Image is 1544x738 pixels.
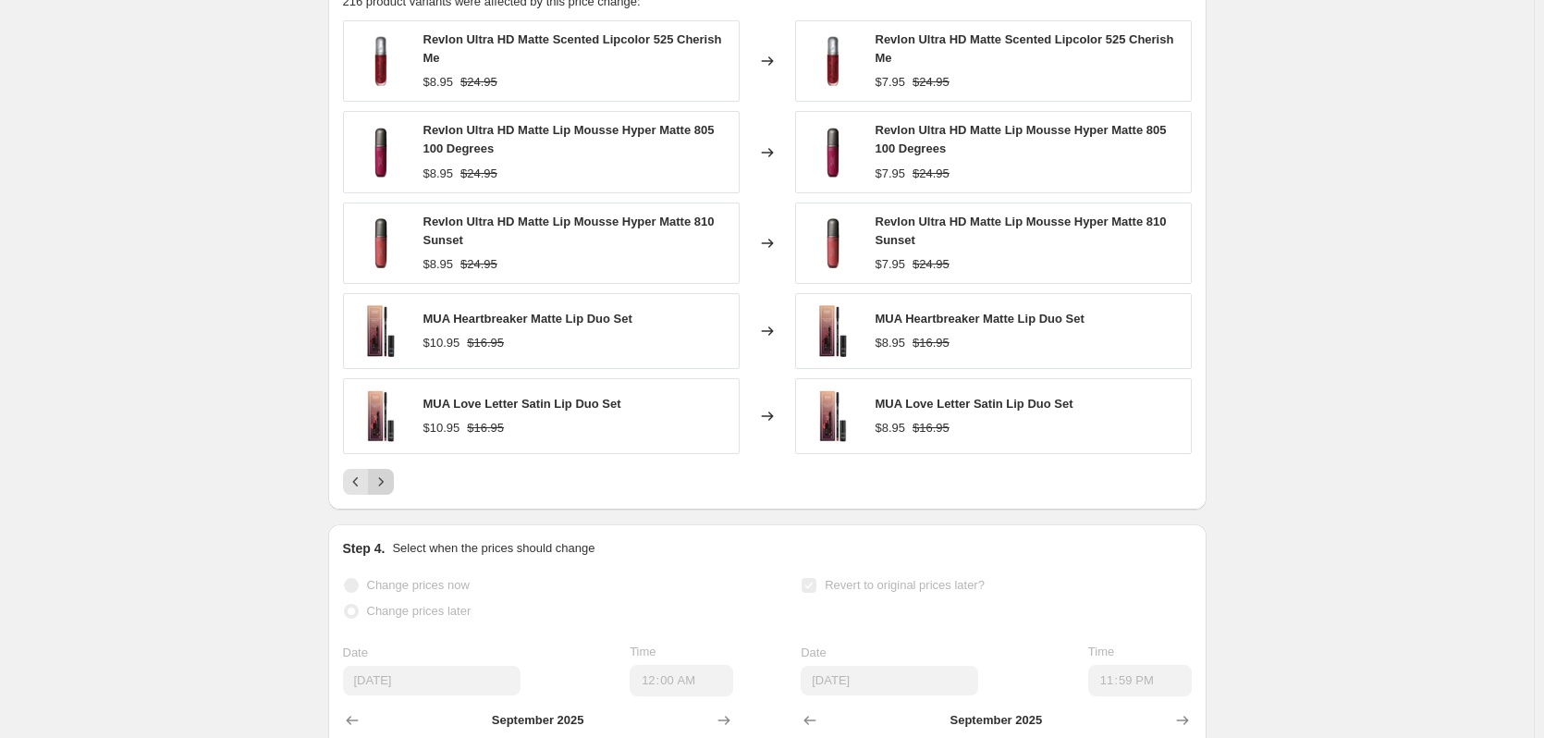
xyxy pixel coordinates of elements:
[797,707,823,733] button: Show previous month, August 2025
[876,419,906,437] div: $8.95
[1170,707,1195,733] button: Show next month, October 2025
[876,32,1174,65] span: Revlon Ultra HD Matte Scented Lipcolor 525 Cherish Me
[913,334,950,352] strike: $16.95
[423,419,460,437] div: $10.95
[343,646,368,659] span: Date
[801,666,978,695] input: 9/8/2025
[805,215,861,271] img: SUNSET-1_80x.png
[460,255,497,274] strike: $24.95
[423,397,621,411] span: MUA Love Letter Satin Lip Duo Set
[423,73,454,92] div: $8.95
[876,334,906,352] div: $8.95
[630,665,733,696] input: 12:00
[1088,665,1192,696] input: 12:00
[467,334,504,352] strike: $16.95
[805,125,861,180] img: 100_222771ea-7383-4e3e-a8ab-a29e5ea62ade_80x.png
[876,73,906,92] div: $7.95
[423,123,715,155] span: Revlon Ultra HD Matte Lip Mousse Hyper Matte 805 100 Degrees
[460,165,497,183] strike: $24.95
[343,666,521,695] input: 9/8/2025
[876,215,1167,247] span: Revlon Ultra HD Matte Lip Mousse Hyper Matte 810 Sunset
[343,539,386,558] h2: Step 4.
[801,646,826,659] span: Date
[392,539,594,558] p: Select when the prices should change
[460,73,497,92] strike: $24.95
[711,707,737,733] button: Show next month, October 2025
[343,469,394,495] nav: Pagination
[876,123,1167,155] span: Revlon Ultra HD Matte Lip Mousse Hyper Matte 805 100 Degrees
[423,255,454,274] div: $8.95
[423,32,722,65] span: Revlon Ultra HD Matte Scented Lipcolor 525 Cherish Me
[423,215,715,247] span: Revlon Ultra HD Matte Lip Mousse Hyper Matte 810 Sunset
[353,215,409,271] img: SUNSET-1_80x.png
[467,419,504,437] strike: $16.95
[423,312,632,326] span: MUA Heartbreaker Matte Lip Duo Set
[353,33,409,89] img: GLAM02-3_80x.png
[353,125,409,180] img: 100_222771ea-7383-4e3e-a8ab-a29e5ea62ade_80x.png
[805,33,861,89] img: GLAM02-3_80x.png
[423,165,454,183] div: $8.95
[913,73,950,92] strike: $24.95
[805,388,861,444] img: Love-Letter-Satin-Lip-Duo-Set_80x.webp
[876,312,1084,326] span: MUA Heartbreaker Matte Lip Duo Set
[353,303,409,359] img: Heartbreaker-Matte-Lip-Duo-Set_80x.webp
[1088,645,1114,658] span: Time
[630,645,656,658] span: Time
[913,419,950,437] strike: $16.95
[876,397,1073,411] span: MUA Love Letter Satin Lip Duo Set
[876,165,906,183] div: $7.95
[805,303,861,359] img: Heartbreaker-Matte-Lip-Duo-Set_80x.webp
[367,578,470,592] span: Change prices now
[353,388,409,444] img: Love-Letter-Satin-Lip-Duo-Set_80x.webp
[339,707,365,733] button: Show previous month, August 2025
[876,255,906,274] div: $7.95
[913,165,950,183] strike: $24.95
[368,469,394,495] button: Next
[343,469,369,495] button: Previous
[423,334,460,352] div: $10.95
[913,255,950,274] strike: $24.95
[825,578,985,592] span: Revert to original prices later?
[367,604,472,618] span: Change prices later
